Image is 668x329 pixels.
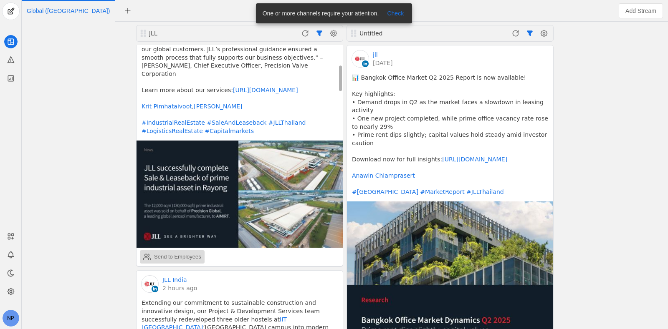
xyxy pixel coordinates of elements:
[352,50,369,67] img: cache
[3,310,19,326] button: NP
[359,29,459,38] div: Untitled
[268,119,306,126] a: #JLLThailand
[142,128,203,134] a: #LogisticsRealEstate
[352,74,548,196] pre: 📊 Bangkok Office Market Q2 2025 Report is now available! Key highlights: • Demand drops in Q2 as ...
[466,188,504,195] a: #JLLThailand
[149,29,248,38] div: JLL
[625,7,656,15] span: Add Stream
[27,8,110,14] span: Click to edit name
[140,250,205,264] button: Send to Employees
[619,3,663,18] button: Add Stream
[382,8,409,18] button: Check
[352,188,418,195] a: #[GEOGRAPHIC_DATA]
[207,119,266,126] a: #SaleAndLeaseback
[373,59,392,67] a: [DATE]
[256,3,382,23] div: One or more channels require your attention.
[154,253,201,261] div: Send to Employees
[194,103,242,110] a: [PERSON_NAME]
[162,276,187,284] a: JLL India
[148,29,248,38] div: JLL
[373,50,378,59] a: jll
[142,276,158,292] img: cache
[162,284,197,292] a: 2 hours ago
[387,9,404,18] span: Check
[233,87,298,93] a: [URL][DOMAIN_NAME]
[120,7,135,14] app-icon-button: New Tab
[442,156,507,163] a: [URL][DOMAIN_NAME]
[137,141,343,248] img: undefined
[420,188,464,195] a: #MarketReport
[352,172,415,179] a: Anawin Chiamprasert
[142,103,192,110] a: Krit Pimhataivoot
[205,128,254,134] a: #Capitalmarkets
[142,119,205,126] a: #IndustrialRealEstate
